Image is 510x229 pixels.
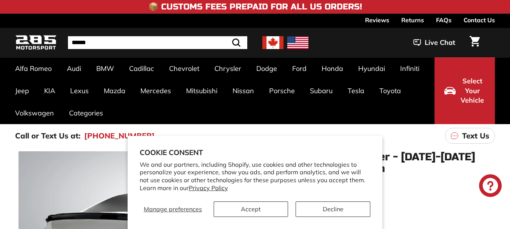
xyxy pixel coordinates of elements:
[96,80,133,102] a: Mazda
[372,80,408,102] a: Toyota
[148,2,362,11] h4: 📦 Customs Fees Prepaid for All US Orders!
[445,128,495,144] a: Text Us
[144,205,202,213] span: Manage preferences
[8,80,37,102] a: Jeep
[214,201,288,217] button: Accept
[189,184,228,192] a: Privacy Policy
[162,57,207,80] a: Chevrolet
[140,148,371,157] h2: Cookie consent
[249,57,285,80] a: Dodge
[296,201,370,217] button: Decline
[140,161,371,192] p: We and our partners, including Shopify, use cookies and other technologies to personalize your ex...
[477,174,504,199] inbox-online-store-chat: Shopify online store chat
[464,14,495,26] a: Contact Us
[302,80,340,102] a: Subaru
[8,57,59,80] a: Alfa Romeo
[207,57,249,80] a: Chrysler
[436,14,451,26] a: FAQs
[62,102,111,124] a: Categories
[285,57,314,80] a: Ford
[365,14,389,26] a: Reviews
[401,14,424,26] a: Returns
[404,33,465,52] button: Live Chat
[351,57,393,80] a: Hyundai
[340,80,372,102] a: Tesla
[462,130,489,141] p: Text Us
[37,80,63,102] a: KIA
[425,38,455,48] span: Live Chat
[314,57,351,80] a: Honda
[8,102,62,124] a: Volkswagen
[133,80,179,102] a: Mercedes
[225,80,262,102] a: Nissan
[59,57,89,80] a: Audi
[262,80,302,102] a: Porsche
[393,57,427,80] a: Infiniti
[63,80,96,102] a: Lexus
[140,201,206,217] button: Manage preferences
[459,76,485,105] span: Select Your Vehicle
[89,57,122,80] a: BMW
[15,130,80,141] p: Call or Text Us at:
[84,130,155,141] a: [PHONE_NUMBER]
[179,80,225,102] a: Mitsubishi
[15,34,57,52] img: Logo_285_Motorsport_areodynamics_components
[465,30,484,55] a: Cart
[122,57,162,80] a: Cadillac
[68,36,247,49] input: Search
[435,57,495,124] button: Select Your Vehicle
